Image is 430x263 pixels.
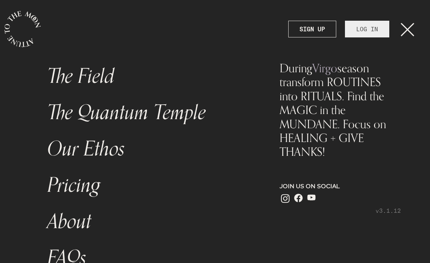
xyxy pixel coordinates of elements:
[345,21,389,37] a: LOG IN
[43,58,258,94] a: The Field
[312,61,337,75] span: Virgo
[280,182,401,191] p: JOIN US ON SOCIAL
[43,203,258,240] a: About
[43,131,258,167] a: Our Ethos
[43,94,258,131] a: The Quantum Temple
[43,167,258,203] a: Pricing
[280,206,401,215] p: v3.1.12
[288,21,336,37] a: SIGN UP
[280,61,401,159] div: During season transform ROUTINES into RITUALS. Find the MAGIC in the MUNDANE. Focus on HEALING + ...
[300,25,325,33] strong: SIGN UP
